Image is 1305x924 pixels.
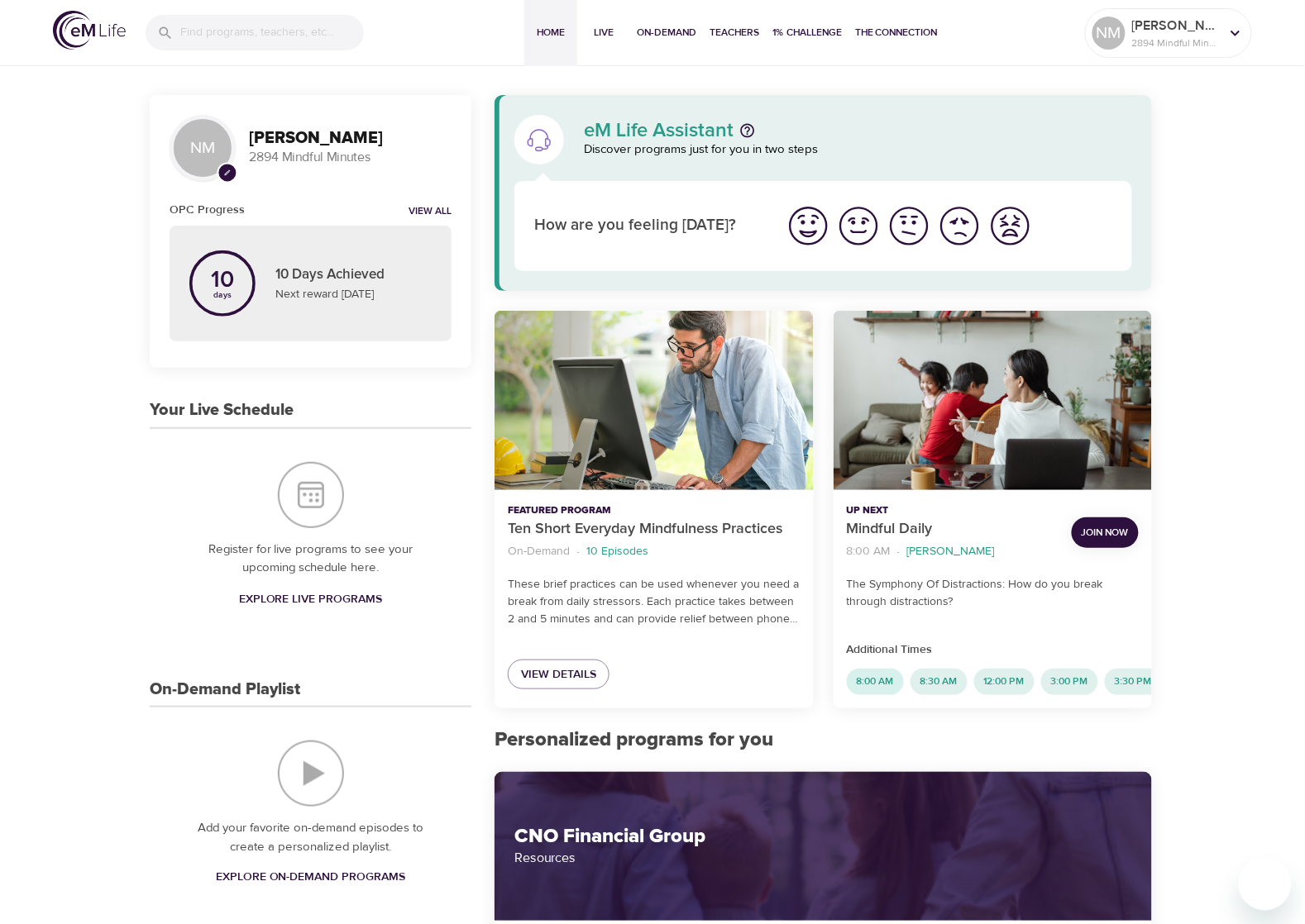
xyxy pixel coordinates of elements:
[216,868,406,888] span: Explore On-Demand Programs
[576,541,580,563] li: ·
[847,543,891,560] p: 8:00 AM
[1105,669,1162,695] div: 3:30 PM
[150,401,294,420] h3: Your Live Schedule
[855,24,938,41] span: The Connection
[275,264,432,286] p: 10 Days Achieved
[53,11,126,50] img: logo
[847,576,1139,611] p: The Symphony Of Distractions: How do you break through distractions?
[278,741,344,807] img: On-Demand Playlist
[531,24,571,41] span: Home
[150,680,300,699] h3: On-Demand Playlist
[710,24,759,41] span: Teachers
[1239,858,1292,911] iframe: Button to launch messaging window
[1041,674,1098,688] span: 3:00 PM
[884,201,935,251] button: I'm feeling ok
[1072,517,1139,548] button: Join Now
[239,589,383,610] span: Explore Live Programs
[508,503,800,518] p: Featured Program
[275,286,432,303] p: Next reward [DATE]
[409,205,452,219] a: View all notifications
[987,203,1033,249] img: worst
[249,148,452,167] p: 2894 Mindful Minutes
[847,541,1059,563] nav: breadcrumb
[911,674,968,688] span: 8:30 AM
[834,201,884,251] button: I'm feeling good
[897,541,901,563] li: ·
[847,674,904,688] span: 8:00 AM
[584,141,1132,160] p: Discover programs just for you in two steps
[935,201,985,251] button: I'm feeling bad
[1082,524,1129,541] span: Join Now
[847,641,1139,659] p: Additional Times
[183,541,438,578] p: Register for live programs to see your upcoming schedule here.
[911,669,968,695] div: 8:30 AM
[836,203,882,249] img: good
[508,543,570,560] p: On-Demand
[887,203,932,249] img: ok
[937,203,982,249] img: bad
[586,543,648,560] p: 10 Episodes
[786,203,831,249] img: great
[508,541,800,563] nav: breadcrumb
[170,201,245,219] h6: OPC Progress
[211,292,234,298] p: days
[521,664,596,685] span: View Details
[772,24,842,41] span: 1% Challenge
[974,669,1035,695] div: 12:00 PM
[514,825,1132,849] h2: CNO Financial Group
[170,115,236,181] div: NM
[985,201,1035,251] button: I'm feeling worst
[211,269,234,292] p: 10
[1132,36,1220,50] p: 2894 Mindful Minutes
[637,24,696,41] span: On-Demand
[847,518,1059,541] p: Mindful Daily
[209,863,413,893] a: Explore On-Demand Programs
[1092,17,1126,50] div: NM
[183,819,438,856] p: Add your favorite on-demand episodes to create a personalized playlist.
[847,669,904,695] div: 8:00 AM
[534,214,763,238] p: How are you feeling [DATE]?
[584,121,734,141] p: eM Life Assistant
[1132,16,1220,36] p: [PERSON_NAME]
[907,543,995,560] p: [PERSON_NAME]
[495,311,813,490] button: Ten Short Everyday Mindfulness Practices
[514,848,1132,868] p: Resources
[180,15,364,50] input: Find programs, teachers, etc...
[526,126,552,153] img: eM Life Assistant
[232,584,390,615] a: Explore Live Programs
[278,462,344,528] img: Your Live Schedule
[508,518,800,541] p: Ten Short Everyday Mindfulness Practices
[1105,674,1162,688] span: 3:30 PM
[974,674,1035,688] span: 12:00 PM
[584,24,624,41] span: Live
[495,728,1152,752] h2: Personalized programs for you
[834,311,1152,490] button: Mindful Daily
[249,129,452,148] h3: [PERSON_NAME]
[508,660,609,690] a: View Details
[508,576,800,628] p: These brief practices can be used whenever you need a break from daily stressors. Each practice t...
[783,201,834,251] button: I'm feeling great
[1041,669,1098,695] div: 3:00 PM
[847,503,1059,518] p: Up Next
